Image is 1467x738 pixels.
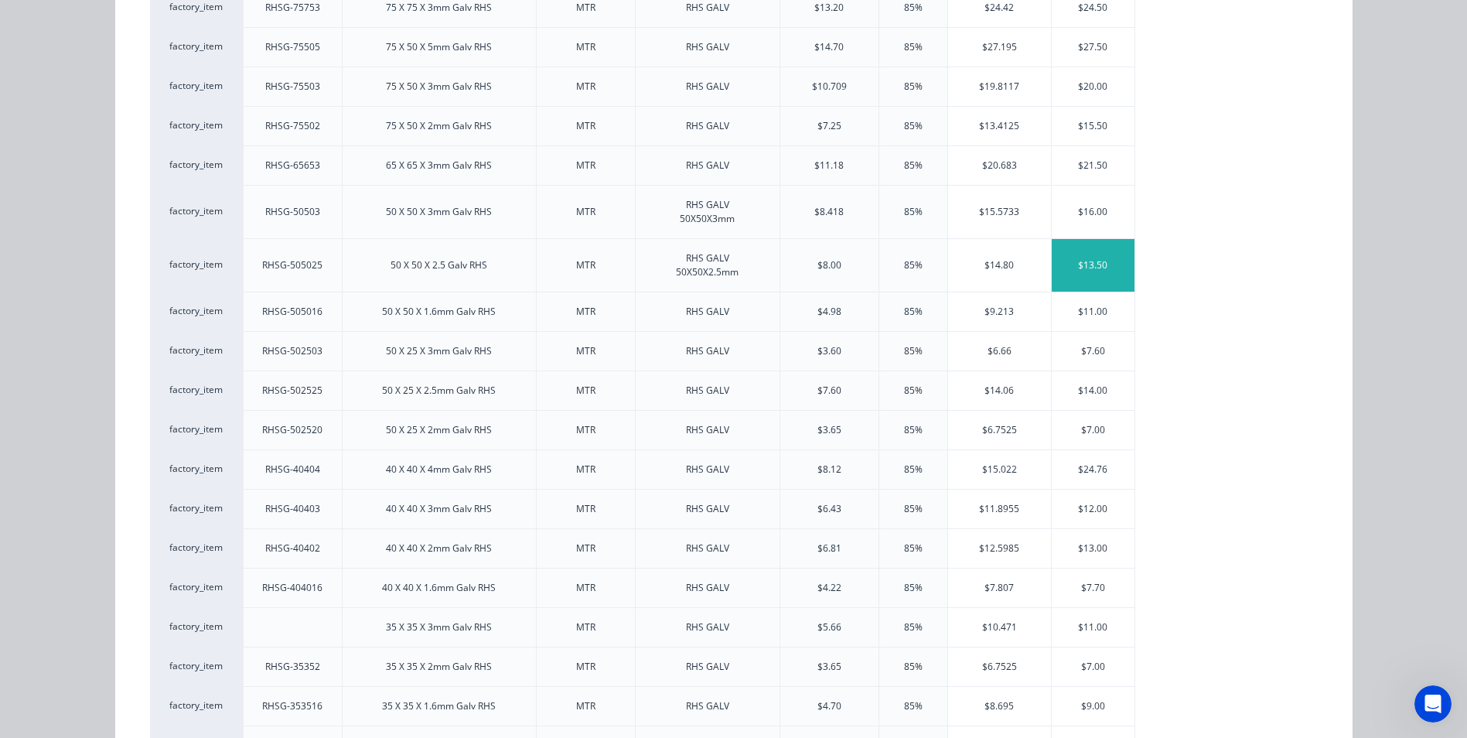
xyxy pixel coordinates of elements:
[576,1,595,15] div: MTR
[576,542,595,555] div: MTR
[24,507,36,519] button: Emoji picker
[150,106,243,145] div: factory_item
[150,568,243,607] div: factory_item
[904,542,923,555] div: 85%
[262,581,322,595] div: RHSG-404016
[265,542,320,555] div: RHSG-40402
[25,270,241,346] div: Hi [PERSON_NAME], we'll look into this further and get back to you. [PERSON_NAME] has also reache...
[948,687,1052,726] div: $8.695
[150,331,243,371] div: factory_item
[12,169,297,261] div: Justin says…
[686,620,729,634] div: RHS GALV
[686,699,729,713] div: RHS GALV
[150,489,243,528] div: factory_item
[150,607,243,647] div: factory_item
[686,344,729,358] div: RHS GALV
[686,40,729,54] div: RHS GALV
[44,9,69,33] img: Profile image for Maricar
[904,258,923,272] div: 85%
[1052,107,1134,145] div: $15.50
[576,423,595,437] div: MTR
[904,40,923,54] div: 85%
[576,502,595,516] div: MTR
[1052,28,1134,67] div: $27.50
[386,119,492,133] div: 75 X 50 X 2mm Galv RHS
[386,80,492,94] div: 75 X 50 X 3mm Galv RHS
[265,119,320,133] div: RHSG-75502
[12,63,297,169] div: Maricar says…
[12,261,297,357] div: Maricar says…
[686,119,729,133] div: RHS GALV
[12,261,254,355] div: Hi [PERSON_NAME], we'll look into this further and get back to you. [PERSON_NAME] has also reache...
[948,239,1052,292] div: $14.80
[262,423,322,437] div: RHSG-502520
[576,581,595,595] div: MTR
[686,384,729,398] div: RHS GALV
[386,502,492,516] div: 40 X 40 X 3mm Galv RHS
[75,19,106,35] p: Active
[75,8,121,19] h1: Maricar
[386,620,492,634] div: 35 X 35 X 3mm Galv RHS
[948,647,1052,686] div: $6.7525
[12,63,254,157] div: Thanks for the additional details. I’ll check your products and see if the Supplier Part No. colu...
[386,344,492,358] div: 50 X 25 X 3mm Galv RHS
[1052,239,1134,292] div: $13.50
[150,185,243,238] div: factory_item
[270,6,299,36] button: Home
[686,305,729,319] div: RHS GALV
[817,258,841,272] div: $8.00
[686,423,729,437] div: RHS GALV
[576,699,595,713] div: MTR
[817,344,841,358] div: $3.60
[817,119,841,133] div: $7.25
[262,305,322,319] div: RHSG-505016
[73,507,86,519] button: Upload attachment
[25,391,241,422] div: Hi [PERSON_NAME], the description should be showing now.
[265,1,320,15] div: RHSG-75753
[904,344,923,358] div: 85%
[904,159,923,173] div: 85%
[904,1,923,15] div: 85%
[686,502,729,516] div: RHS GALV
[817,502,841,516] div: $6.43
[1052,146,1134,185] div: $21.50
[150,410,243,449] div: factory_item
[904,463,923,477] div: 85%
[686,1,729,15] div: RHS GALV
[904,620,923,634] div: 85%
[386,1,492,15] div: 75 X 75 X 3mm Galv RHS
[904,305,923,319] div: 85%
[904,205,923,219] div: 85%
[948,332,1052,371] div: $6.66
[576,159,595,173] div: MTR
[576,80,595,94] div: MTR
[56,169,297,248] div: The supplier part No. is showing which is why [PERSON_NAME] has been using it for the description...
[386,159,492,173] div: 65 X 65 X 3mm Galv RHS
[1052,371,1134,410] div: $14.00
[265,205,320,219] div: RHSG-50503
[904,119,923,133] div: 85%
[386,542,492,555] div: 40 X 40 X 2mm Galv RHS
[391,258,487,272] div: 50 X 50 X 2.5 Galv RHS
[25,72,241,148] div: Thanks for the additional details. I’ll check your products and see if the Supplier Part No. colu...
[680,198,735,226] div: RHS GALV 50X50X3mm
[904,699,923,713] div: 85%
[1052,450,1134,489] div: $24.76
[262,699,322,713] div: RHSG-353516
[265,80,320,94] div: RHSG-75503
[686,542,729,555] div: RHS GALV
[817,423,841,437] div: $3.65
[817,620,841,634] div: $5.66
[1052,687,1134,726] div: $9.00
[948,529,1052,568] div: $12.5985
[686,660,729,674] div: RHS GALV
[948,608,1052,647] div: $10.471
[1414,685,1452,723] iframe: Intercom live chat
[576,258,595,272] div: MTR
[817,581,841,595] div: $4.22
[12,382,254,545] div: Hi [PERSON_NAME], the description should be showing now.
[814,159,844,173] div: $11.18
[686,80,729,94] div: RHS GALV
[576,119,595,133] div: MTR
[676,251,739,279] div: RHS GALV 50X50X2.5mm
